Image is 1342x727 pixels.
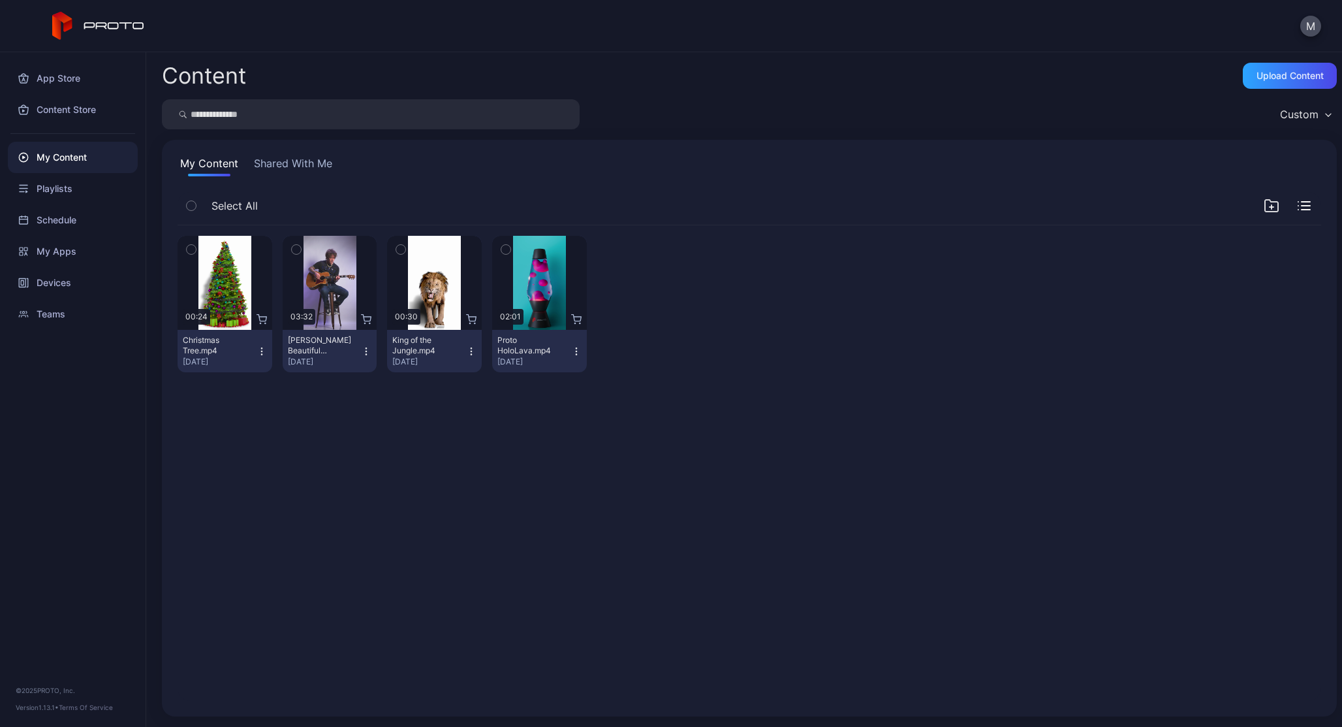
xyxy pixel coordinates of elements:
[211,198,258,214] span: Select All
[8,299,138,330] a: Teams
[392,335,464,356] div: King of the Jungle.mp4
[183,357,257,367] div: [DATE]
[1273,99,1337,129] button: Custom
[8,94,138,125] a: Content Store
[288,357,362,367] div: [DATE]
[8,204,138,236] a: Schedule
[283,330,377,372] button: [PERSON_NAME] Beautiful Disaster.mp4[DATE]
[8,236,138,267] a: My Apps
[1256,71,1324,81] div: Upload Content
[1243,63,1337,89] button: Upload Content
[387,330,482,372] button: King of the Jungle.mp4[DATE]
[1300,16,1321,37] button: M
[178,155,241,176] button: My Content
[492,330,587,372] button: Proto HoloLava.mp4[DATE]
[8,267,138,299] a: Devices
[162,65,246,87] div: Content
[8,142,138,173] a: My Content
[16,685,130,696] div: © 2025 PROTO, Inc.
[392,357,466,367] div: [DATE]
[59,703,113,711] a: Terms Of Service
[288,335,360,356] div: Billy Morrison's Beautiful Disaster.mp4
[497,357,571,367] div: [DATE]
[178,330,272,372] button: Christmas Tree.mp4[DATE]
[16,703,59,711] span: Version 1.13.1 •
[8,173,138,204] a: Playlists
[1280,108,1319,121] div: Custom
[497,335,569,356] div: Proto HoloLava.mp4
[183,335,255,356] div: Christmas Tree.mp4
[251,155,335,176] button: Shared With Me
[8,63,138,94] a: App Store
